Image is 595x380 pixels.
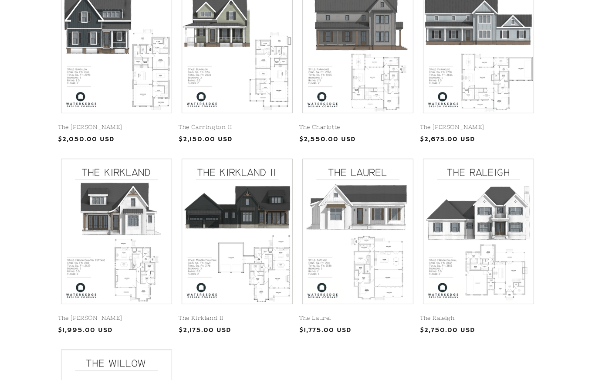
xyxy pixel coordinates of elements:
[420,315,537,322] a: The Raleigh
[179,124,296,131] a: The Carrington II
[179,315,296,322] a: The Kirkland II
[420,124,537,131] a: The [PERSON_NAME]
[58,124,175,131] a: The [PERSON_NAME]
[58,315,175,322] a: The [PERSON_NAME]
[299,124,416,131] a: The Charlotte
[299,315,416,322] a: The Laurel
